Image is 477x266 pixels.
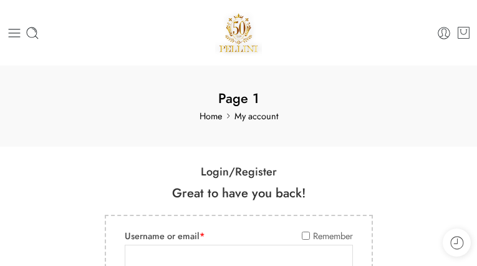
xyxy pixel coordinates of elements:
[6,165,471,179] h1: Login/Register
[456,26,471,41] a: Cart
[200,109,222,123] a: Home
[436,26,451,41] a: Login / Register
[302,229,353,243] label: Remember
[6,89,471,108] span: Page 1
[105,184,373,202] span: Great to have you back!
[125,229,205,243] label: Username or email
[302,232,310,240] input: Remember
[215,9,262,56] a: Pellini -
[234,109,278,123] a: My account
[215,9,262,56] img: Pellini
